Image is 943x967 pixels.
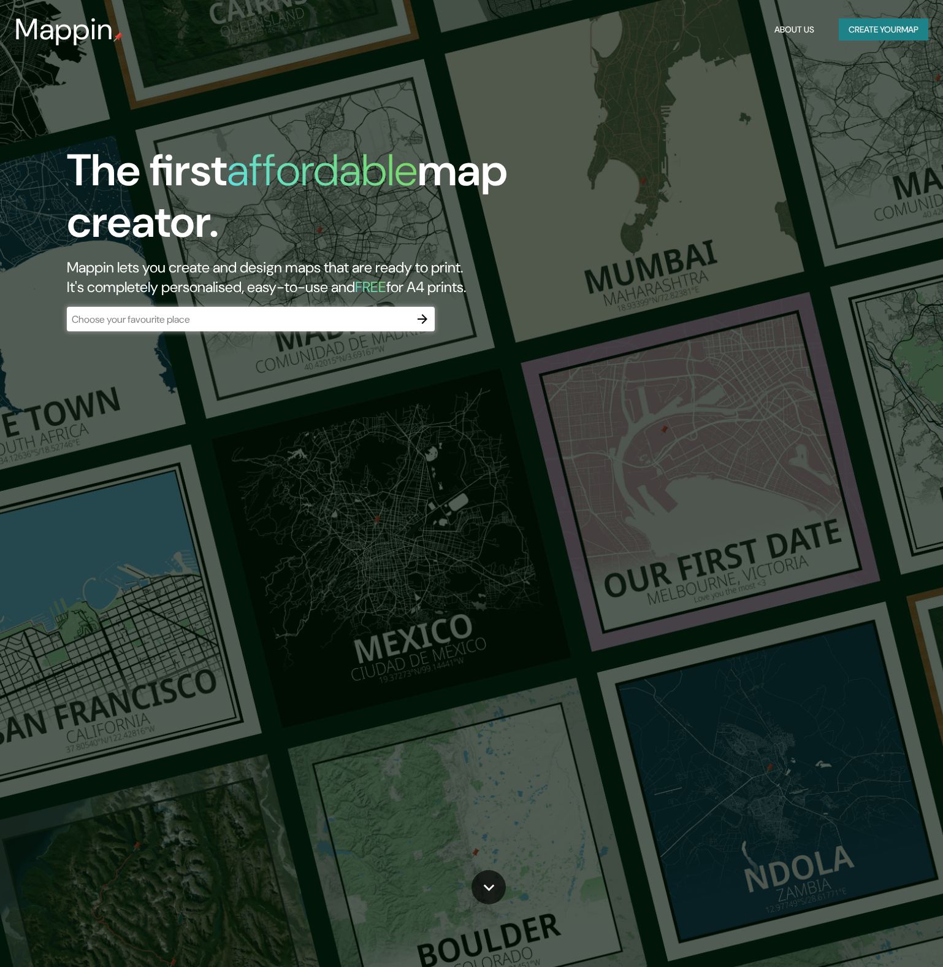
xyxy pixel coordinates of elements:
[67,312,410,326] input: Choose your favourite place
[839,18,928,41] button: Create yourmap
[15,12,113,47] h3: Mappin
[113,32,123,42] img: mappin-pin
[227,142,418,199] h1: affordable
[67,145,538,258] h1: The first map creator.
[769,18,819,41] button: About Us
[67,258,538,297] h2: Mappin lets you create and design maps that are ready to print. It's completely personalised, eas...
[355,277,386,296] h5: FREE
